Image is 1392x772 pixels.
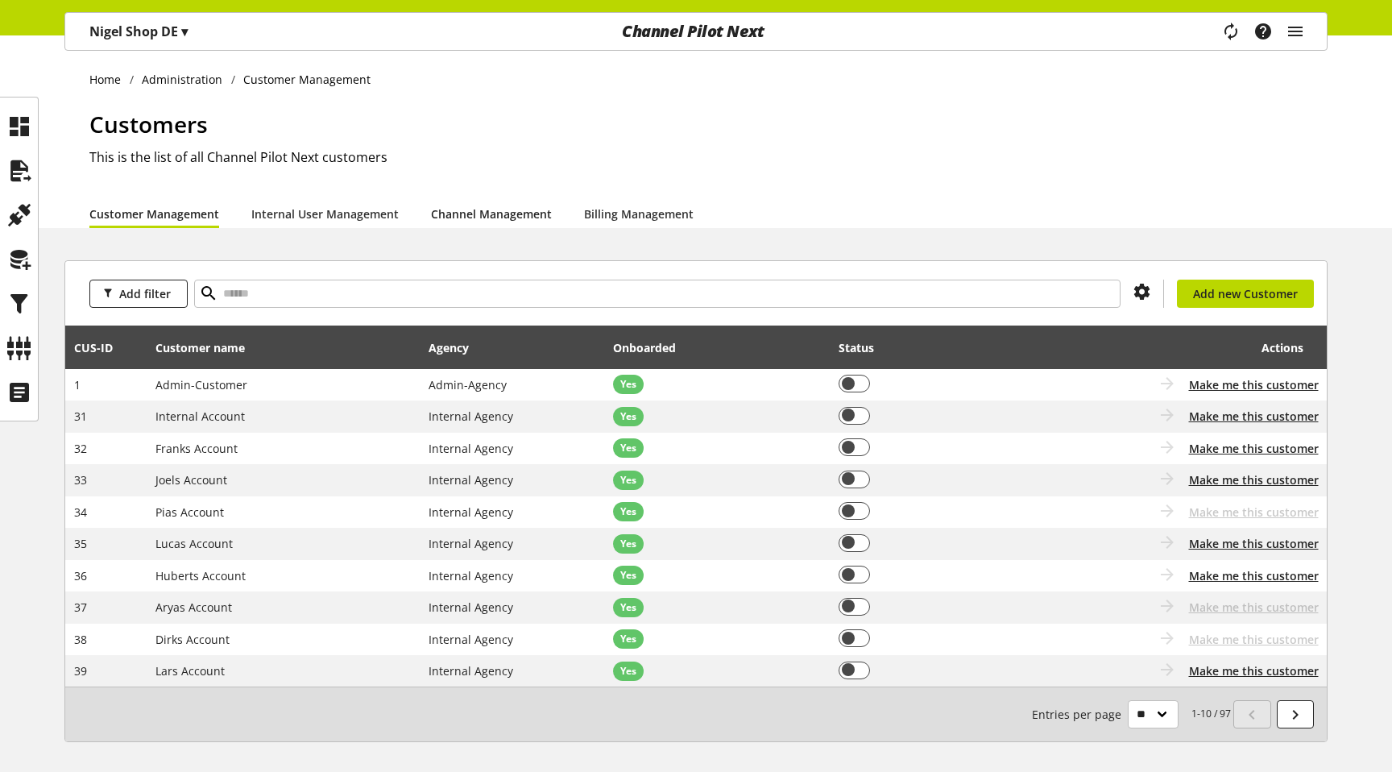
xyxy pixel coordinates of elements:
a: Customer Management [89,205,219,222]
span: Internal Agency [429,536,513,551]
span: Make me this customer [1189,631,1319,648]
span: Yes [620,632,636,646]
small: 1-10 / 97 [1032,700,1231,728]
span: Internal Account [155,409,245,424]
span: Joels Account [155,472,227,488]
h2: This is the list of all Channel Pilot Next customers [89,147,1328,167]
button: Make me this customer [1189,535,1319,552]
nav: main navigation [64,12,1328,51]
span: Customers [89,109,208,139]
button: Make me this customer [1189,567,1319,584]
a: Internal User Management [251,205,399,222]
div: CUS-⁠ID [74,339,129,356]
span: Lars Account [155,663,225,679]
div: Customer name [155,339,261,356]
span: 35 [74,536,87,551]
p: Nigel Shop DE [89,22,188,41]
span: Add filter [119,285,171,302]
span: Internal Agency [429,472,513,488]
button: Make me this customer [1189,408,1319,425]
span: Yes [620,473,636,488]
div: Onboarded [613,339,692,356]
span: Yes [620,377,636,392]
span: Lucas Account [155,536,233,551]
span: Admin-Agency [429,377,507,392]
span: Internal Agency [429,409,513,424]
span: 1 [74,377,81,392]
span: 31 [74,409,87,424]
span: Make me this customer [1189,504,1319,521]
span: 34 [74,504,87,520]
span: Pias Account [155,504,224,520]
span: Internal Agency [429,632,513,647]
span: Yes [620,504,636,519]
a: Add new Customer [1177,280,1314,308]
span: Internal Agency [429,663,513,679]
span: Yes [620,600,636,615]
span: Internal Agency [429,504,513,520]
span: Yes [620,409,636,424]
div: Actions [1014,331,1303,363]
span: Admin-Customer [155,377,247,392]
span: 33 [74,472,87,488]
a: Home [89,71,130,88]
span: ▾ [181,23,188,40]
span: Aryas Account [155,600,232,615]
span: Entries per page [1032,706,1128,723]
button: Make me this customer [1189,471,1319,488]
span: Add new Customer [1193,285,1298,302]
span: Yes [620,664,636,679]
span: Huberts Account [155,568,246,583]
div: Status [839,339,890,356]
span: Make me this customer [1189,599,1319,616]
div: Agency [429,339,485,356]
a: Channel Management [431,205,552,222]
span: 39 [74,663,87,679]
span: 38 [74,632,87,647]
button: Make me this customer [1189,662,1319,679]
span: Dirks Account [155,632,230,647]
span: Internal Agency [429,600,513,615]
a: Billing Management [584,205,694,222]
span: Yes [620,537,636,551]
button: Make me this customer [1189,376,1319,393]
span: Yes [620,441,636,455]
span: 32 [74,441,87,456]
button: Add filter [89,280,188,308]
span: 36 [74,568,87,583]
a: Administration [134,71,231,88]
span: 37 [74,600,87,615]
button: Make me this customer [1189,440,1319,457]
span: Franks Account [155,441,238,456]
span: Internal Agency [429,568,513,583]
span: Yes [620,568,636,583]
span: Internal Agency [429,441,513,456]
